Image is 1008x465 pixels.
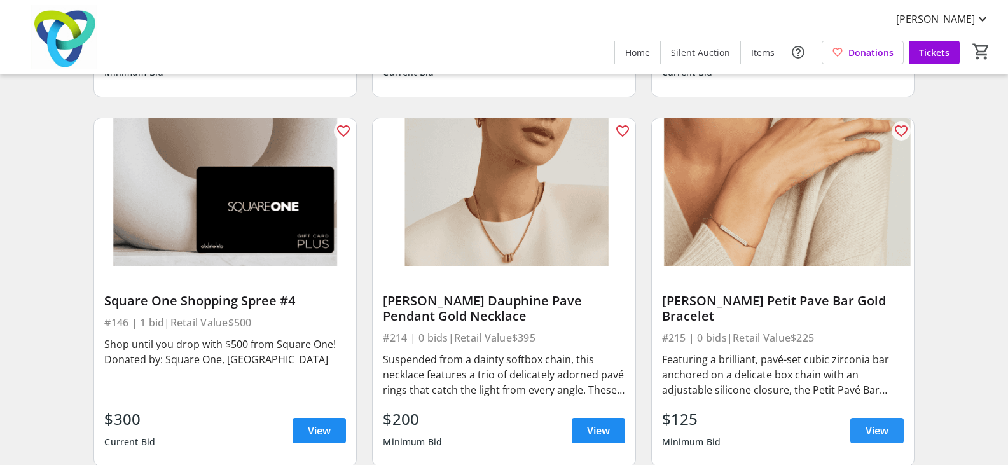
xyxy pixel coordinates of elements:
[662,329,904,347] div: #215 | 0 bids | Retail Value $225
[662,408,721,431] div: $125
[104,337,346,367] div: Shop until you drop with $500 from Square One! Donated by: Square One, [GEOGRAPHIC_DATA]
[661,41,740,64] a: Silent Auction
[741,41,785,64] a: Items
[373,118,635,266] img: Dean Davidson Dauphine Pave Pendant Gold Necklace
[822,41,904,64] a: Donations
[671,46,730,59] span: Silent Auction
[104,408,155,431] div: $300
[662,431,721,454] div: Minimum Bid
[587,423,610,438] span: View
[94,118,356,266] img: Square One Shopping Spree #4
[615,41,660,64] a: Home
[919,46,949,59] span: Tickets
[383,329,625,347] div: #214 | 0 bids | Retail Value $395
[383,352,625,398] div: Suspended from a dainty softbox chain, this necklace features a trio of delicately adorned pavé r...
[8,5,121,69] img: Trillium Health Partners Foundation's Logo
[383,431,442,454] div: Minimum Bid
[383,408,442,431] div: $200
[383,293,625,324] div: [PERSON_NAME] Dauphine Pave Pendant Gold Necklace
[293,418,346,443] a: View
[336,123,351,139] mat-icon: favorite_outline
[886,9,1000,29] button: [PERSON_NAME]
[308,423,331,438] span: View
[751,46,775,59] span: Items
[662,293,904,324] div: [PERSON_NAME] Petit Pave Bar Gold Bracelet
[894,123,909,139] mat-icon: favorite_outline
[848,46,894,59] span: Donations
[104,431,155,454] div: Current Bid
[652,118,914,266] img: Dean Davidson Petit Pave Bar Gold Bracelet
[615,123,630,139] mat-icon: favorite_outline
[850,418,904,443] a: View
[104,314,346,331] div: #146 | 1 bid | Retail Value $500
[970,40,993,63] button: Cart
[785,39,811,65] button: Help
[909,41,960,64] a: Tickets
[572,418,625,443] a: View
[662,352,904,398] div: Featuring a brilliant, pavé-set cubic zirconia bar anchored on a delicate box chain with an adjus...
[104,293,346,309] div: Square One Shopping Spree #4
[625,46,650,59] span: Home
[866,423,888,438] span: View
[896,11,975,27] span: [PERSON_NAME]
